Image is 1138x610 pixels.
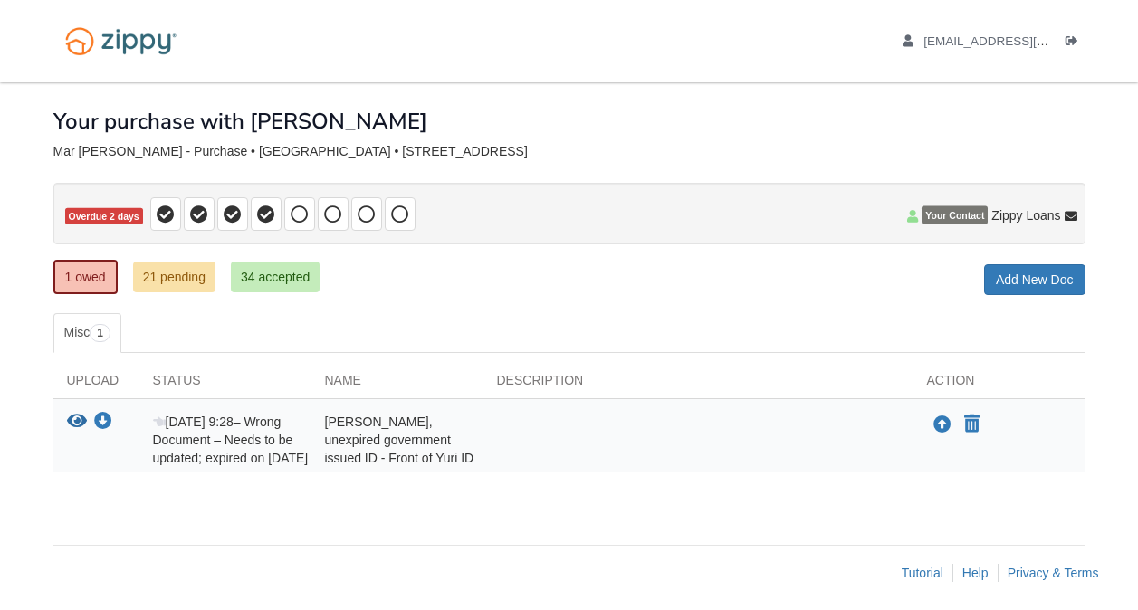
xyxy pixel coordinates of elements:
a: Misc [53,313,121,353]
button: Declare Yuri Mar Nolasco - Valid, unexpired government issued ID - Front of Yuri ID not applicable [962,414,981,435]
span: myuri1722@gmail.com [923,34,1131,48]
div: Description [483,371,913,398]
a: 21 pending [133,262,215,292]
a: 34 accepted [231,262,320,292]
button: Upload Yuri Mar Nolasco - Valid, unexpired government issued ID - Front of Yuri ID [932,413,953,436]
a: 1 owed [53,260,118,294]
span: [DATE] 9:28 [153,415,234,429]
div: Upload [53,371,139,398]
div: Status [139,371,311,398]
span: Zippy Loans [991,206,1060,224]
a: Log out [1066,34,1085,52]
span: 1 [90,324,110,342]
img: Logo [53,18,188,64]
span: [PERSON_NAME], unexpired government issued ID - Front of Yuri ID [325,415,474,465]
a: Help [962,566,989,580]
a: Privacy & Terms [1008,566,1099,580]
a: Tutorial [902,566,943,580]
div: Name [311,371,483,398]
a: edit profile [903,34,1132,52]
div: – Wrong Document – Needs to be updated; expired on [DATE] [139,413,311,467]
h1: Your purchase with [PERSON_NAME] [53,110,427,133]
span: Overdue 2 days [65,208,143,225]
button: View Yuri Mar Nolasco - Valid, unexpired government issued ID - Front of Yuri ID [67,413,87,432]
span: Your Contact [922,206,988,224]
div: Action [913,371,1085,398]
a: Download Yuri Mar Nolasco - Valid, unexpired government issued ID - Front of Yuri ID [94,415,112,430]
div: Mar [PERSON_NAME] - Purchase • [GEOGRAPHIC_DATA] • [STREET_ADDRESS] [53,144,1085,159]
a: Add New Doc [984,264,1085,295]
